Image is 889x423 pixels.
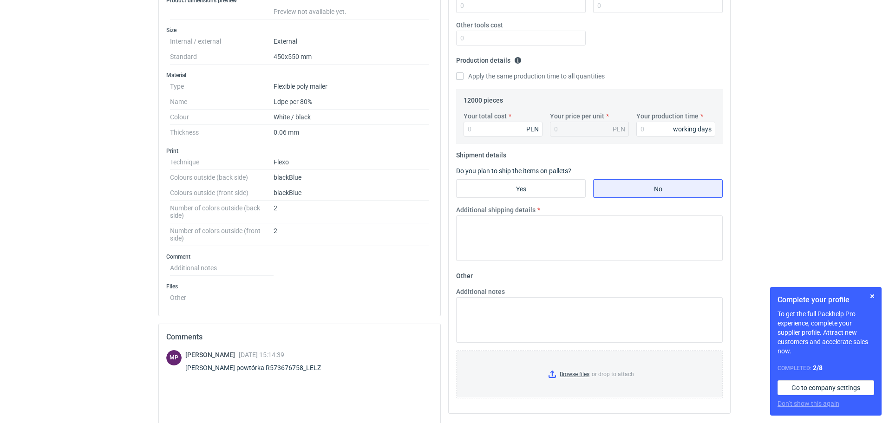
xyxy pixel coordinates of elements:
[778,363,874,373] div: Completed:
[166,350,182,365] figcaption: MP
[813,364,823,371] strong: 2 / 8
[239,351,284,358] span: [DATE] 15:14:39
[274,223,429,246] dd: 2
[274,201,429,223] dd: 2
[274,79,429,94] dd: Flexible poly mailer
[170,201,274,223] dt: Number of colors outside (back side)
[456,268,473,280] legend: Other
[166,253,433,260] h3: Comment
[778,380,874,395] a: Go to company settings
[274,110,429,125] dd: White / black
[185,351,239,358] span: [PERSON_NAME]
[778,399,839,408] button: Don’t show this again
[456,205,536,215] label: Additional shipping details
[170,125,274,140] dt: Thickness
[464,122,543,137] input: 0
[166,283,433,290] h3: Files
[456,179,586,198] label: Yes
[464,111,507,121] label: Your total cost
[636,122,715,137] input: 0
[593,179,723,198] label: No
[170,260,274,276] dt: Additional notes
[867,291,878,302] button: Skip for now
[456,167,571,175] label: Do you plan to ship the items on pallets?
[778,294,874,306] h1: Complete your profile
[778,309,874,356] p: To get the full Packhelp Pro experience, complete your supplier profile. Attract new customers an...
[456,20,503,30] label: Other tools cost
[526,124,539,134] div: PLN
[456,148,506,159] legend: Shipment details
[170,290,274,301] dt: Other
[274,94,429,110] dd: Ldpe pcr 80%
[464,93,503,104] legend: 12000 pieces
[166,350,182,365] div: Michał Palasek
[274,34,429,49] dd: External
[457,351,722,398] label: or drop to attach
[166,26,433,34] h3: Size
[274,185,429,201] dd: black Blue
[170,49,274,65] dt: Standard
[166,72,433,79] h3: Material
[274,170,429,185] dd: black Blue
[550,111,604,121] label: Your price per unit
[166,332,433,343] h2: Comments
[170,223,274,246] dt: Number of colors outside (front side)
[673,124,712,134] div: working days
[456,72,605,81] label: Apply the same production time to all quantities
[274,49,429,65] dd: 450x550 mm
[170,110,274,125] dt: Colour
[166,147,433,155] h3: Print
[274,8,346,15] span: Preview not available yet.
[636,111,699,121] label: Your production time
[170,185,274,201] dt: Colours outside (front side)
[456,53,522,64] legend: Production details
[185,363,332,372] div: [PERSON_NAME] powtórka R573676758_LELZ
[456,31,586,46] input: 0
[170,155,274,170] dt: Technique
[170,79,274,94] dt: Type
[170,170,274,185] dt: Colours outside (back side)
[274,155,429,170] dd: Flexo
[613,124,625,134] div: PLN
[456,287,505,296] label: Additional notes
[170,34,274,49] dt: Internal / external
[274,125,429,140] dd: 0.06 mm
[170,94,274,110] dt: Name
